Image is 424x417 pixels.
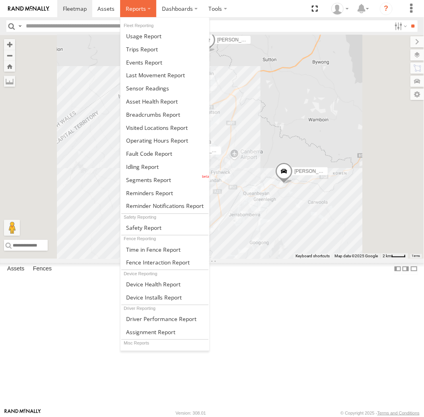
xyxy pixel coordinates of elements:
a: Device Installs Report [121,291,209,304]
a: Reminders Report [121,186,209,200]
label: Map Settings [410,89,424,100]
label: Dock Summary Table to the Right [402,263,410,274]
a: Sensor Readings [121,82,209,95]
button: Zoom out [4,50,15,61]
a: Trips Report [121,43,209,56]
a: Asset Health Report [121,95,209,108]
a: Safety Report [121,221,209,234]
label: Search Query [17,20,23,32]
label: Fences [29,263,56,274]
a: Fault Code Report [121,147,209,160]
a: Assignment Report [121,325,209,339]
span: Map data ©2025 Google [335,254,378,258]
label: Assets [3,263,28,274]
img: rand-logo.svg [8,6,49,12]
label: Search Filter Options [391,20,408,32]
a: Idling Report [121,160,209,173]
div: Version: 308.01 [176,411,206,415]
a: Scheduled Reports [121,347,209,360]
a: Asset Operating Hours Report [121,134,209,147]
button: Zoom in [4,39,15,50]
a: Time in Fences Report [121,243,209,256]
i: ? [380,2,393,15]
a: Breadcrumbs Report [121,108,209,121]
a: Last Movement Report [121,69,209,82]
a: Terms and Conditions [377,411,420,415]
label: Hide Summary Table [410,263,418,274]
span: [PERSON_NAME] [294,169,334,174]
span: 2 km [383,254,391,258]
a: Service Reminder Notifications Report [121,200,209,213]
span: [PERSON_NAME] [217,37,257,43]
a: Fence Interaction Report [121,256,209,269]
button: Keyboard shortcuts [296,253,330,259]
a: Device Health Report [121,278,209,291]
div: © Copyright 2025 - [340,411,420,415]
a: Driver Performance Report [121,312,209,325]
label: Dock Summary Table to the Left [394,263,402,274]
div: Helen Mason [329,3,352,15]
button: Zoom Home [4,61,15,72]
a: Usage Report [121,29,209,43]
a: Visit our Website [4,409,41,417]
a: Full Events Report [121,56,209,69]
label: Measure [4,76,15,87]
a: Segments Report [121,173,209,186]
a: Terms (opens in new tab) [412,255,420,258]
button: Map Scale: 2 km per 32 pixels [380,253,408,259]
a: Visited Locations Report [121,121,209,134]
button: Drag Pegman onto the map to open Street View [4,220,20,236]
